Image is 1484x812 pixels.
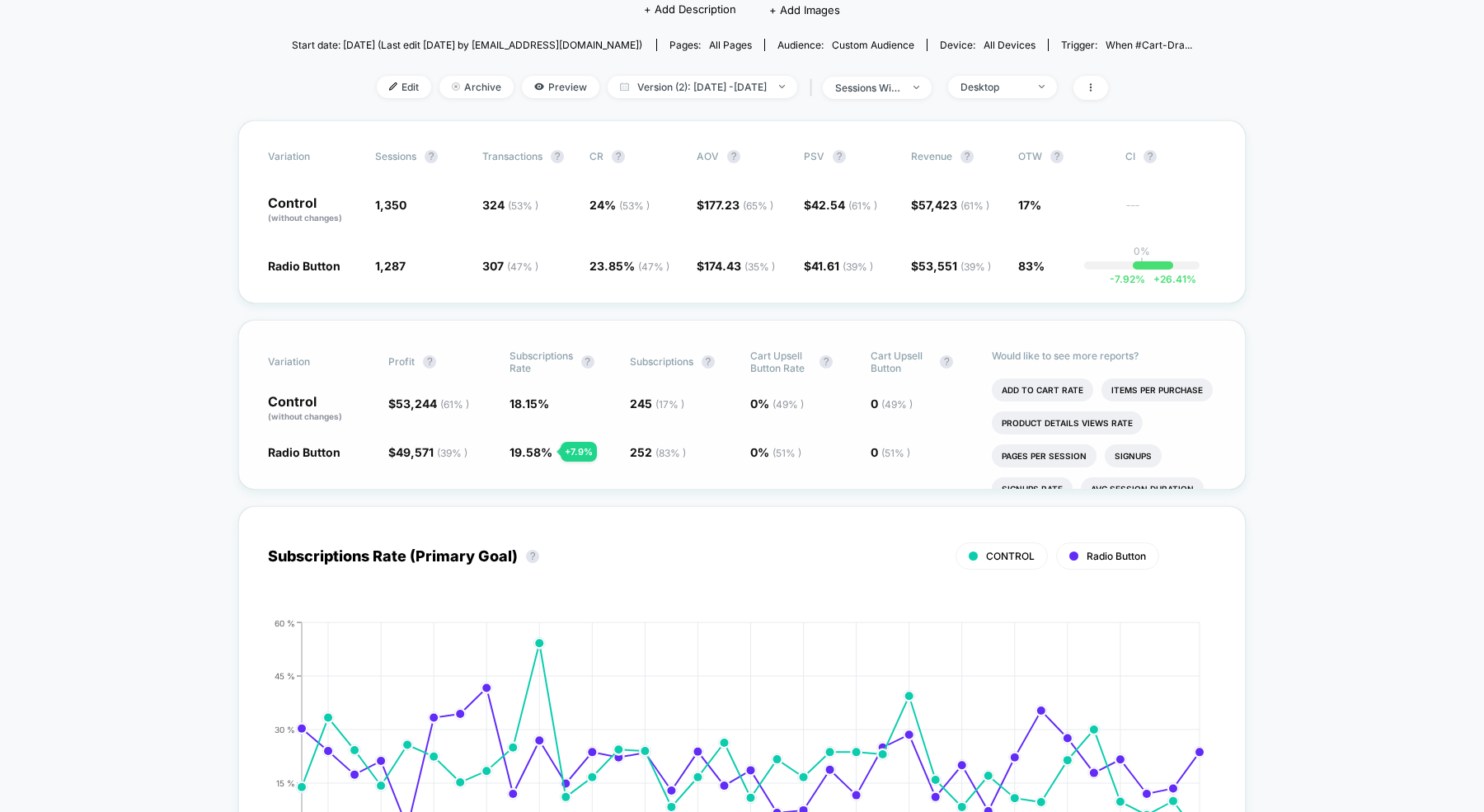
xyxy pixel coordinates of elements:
[992,411,1143,434] li: Product Details Views Rate
[1087,550,1146,562] span: Radio Button
[581,355,594,368] button: ?
[777,39,914,51] div: Audience:
[773,447,801,459] span: ( 51 % )
[508,199,538,212] span: ( 53 % )
[697,150,719,162] span: AOV
[1134,245,1150,257] p: 0%
[268,213,342,223] span: (without changes)
[638,260,669,273] span: ( 47 % )
[911,150,952,162] span: Revenue
[589,198,650,212] span: 24 %
[984,39,1036,51] span: all devices
[881,447,910,459] span: ( 51 % )
[1105,444,1162,467] li: Signups
[375,150,416,162] span: Sessions
[1145,273,1196,285] span: 26.41 %
[805,76,823,100] span: |
[388,397,469,411] span: $
[612,150,625,163] button: ?
[423,355,436,368] button: ?
[992,350,1217,362] p: Would like to see more reports?
[276,777,295,787] tspan: 15 %
[510,350,573,374] span: Subscriptions Rate
[1018,150,1109,163] span: OTW
[835,82,901,94] div: sessions with impression
[709,39,752,51] span: all pages
[804,259,873,273] span: $
[377,76,431,98] span: Edit
[871,445,910,459] span: 0
[913,86,919,89] img: end
[727,150,740,163] button: ?
[630,397,684,411] span: 245
[619,199,650,212] span: ( 53 % )
[750,397,804,411] span: 0 %
[1125,200,1216,224] span: ---
[1106,39,1192,51] span: When #cart-dra...
[871,350,932,374] span: Cart Upsell Button
[388,445,467,459] span: $
[375,198,406,212] span: 1,350
[644,2,736,18] span: + Add Description
[1050,150,1064,163] button: ?
[655,447,686,459] span: ( 83 % )
[510,397,549,411] span: 18.15 %
[589,259,669,273] span: 23.85 %
[911,198,989,212] span: $
[819,355,833,368] button: ?
[669,39,752,51] div: Pages:
[655,398,684,411] span: ( 17 % )
[630,445,686,459] span: 252
[848,199,877,212] span: ( 61 % )
[918,198,989,212] span: 57,423
[268,445,340,459] span: Radio Button
[697,259,775,273] span: $
[1039,85,1045,88] img: end
[620,82,629,91] img: calendar
[522,76,599,98] span: Preview
[275,617,295,627] tspan: 60 %
[750,445,801,459] span: 0 %
[1110,273,1145,285] span: -7.92 %
[697,198,773,212] span: $
[437,447,467,459] span: ( 39 % )
[1018,259,1045,273] span: 83%
[704,198,773,212] span: 177.23
[482,198,538,212] span: 324
[1018,198,1041,212] span: 17%
[911,259,991,273] span: $
[750,350,811,374] span: Cart Upsell Button Rate
[1153,273,1160,285] span: +
[960,81,1026,93] div: Desktop
[811,259,873,273] span: 41.61
[992,477,1073,500] li: Signups Rate
[608,76,797,98] span: Version (2): [DATE] - [DATE]
[743,199,773,212] span: ( 65 % )
[389,82,397,91] img: edit
[940,355,953,368] button: ?
[833,150,846,163] button: ?
[1125,150,1216,163] span: CI
[268,150,359,163] span: Variation
[1061,39,1192,51] div: Trigger:
[811,198,877,212] span: 42.54
[1101,378,1213,401] li: Items Per Purchase
[439,76,514,98] span: Archive
[425,150,438,163] button: ?
[396,397,469,411] span: 53,244
[396,445,467,459] span: 49,571
[843,260,873,273] span: ( 39 % )
[773,398,804,411] span: ( 49 % )
[292,39,642,51] span: Start date: [DATE] (Last edit [DATE] by [EMAIL_ADDRESS][DOMAIN_NAME])
[804,150,824,162] span: PSV
[510,445,552,459] span: 19.58 %
[927,39,1048,51] span: Device:
[986,550,1035,562] span: CONTROL
[551,150,564,163] button: ?
[702,355,715,368] button: ?
[1081,477,1204,500] li: Avg Session Duration
[960,260,991,273] span: ( 39 % )
[268,395,372,423] p: Control
[375,259,406,273] span: 1,287
[918,259,991,273] span: 53,551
